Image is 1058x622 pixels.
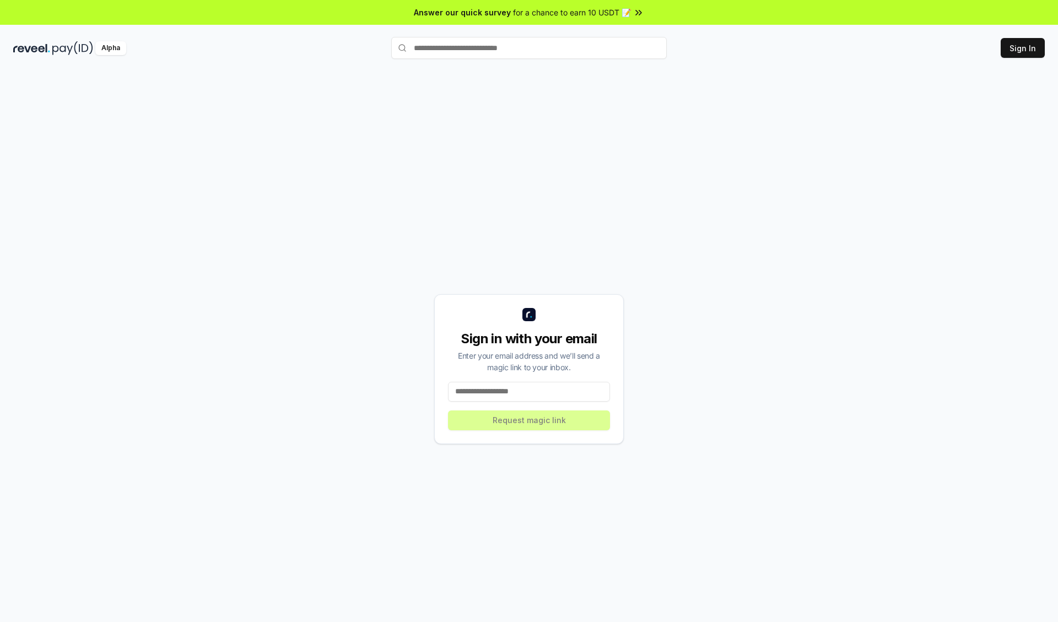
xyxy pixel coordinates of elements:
span: for a chance to earn 10 USDT 📝 [513,7,631,18]
div: Enter your email address and we’ll send a magic link to your inbox. [448,350,610,373]
div: Alpha [95,41,126,55]
img: logo_small [522,308,536,321]
img: reveel_dark [13,41,50,55]
span: Answer our quick survey [414,7,511,18]
button: Sign In [1001,38,1045,58]
div: Sign in with your email [448,330,610,348]
img: pay_id [52,41,93,55]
